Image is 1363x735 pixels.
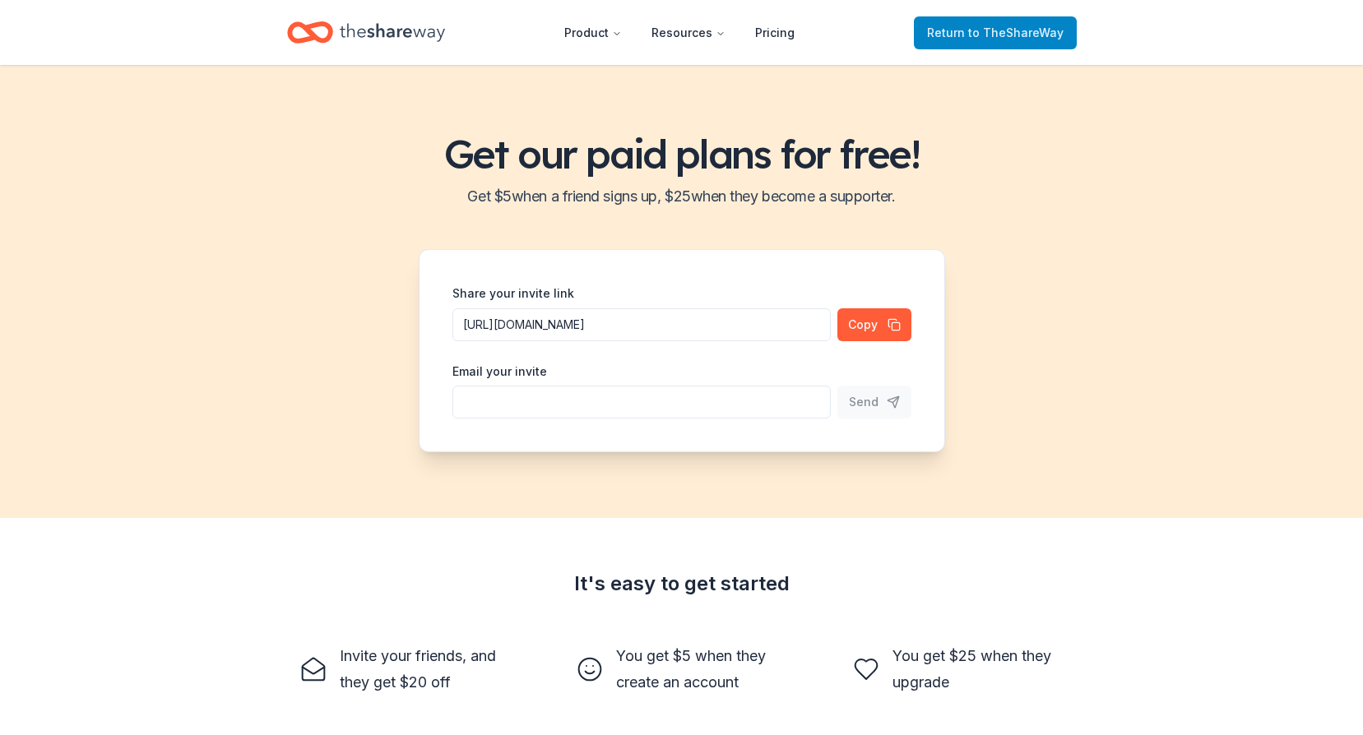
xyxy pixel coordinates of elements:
[287,571,1077,597] div: It's easy to get started
[340,643,511,696] div: Invite your friends, and they get $20 off
[452,285,574,302] label: Share your invite link
[452,363,547,380] label: Email your invite
[927,23,1064,43] span: Return
[20,183,1343,210] h2: Get $ 5 when a friend signs up, $ 25 when they become a supporter.
[638,16,739,49] button: Resources
[551,16,635,49] button: Product
[968,25,1064,39] span: to TheShareWay
[20,131,1343,177] h1: Get our paid plans for free!
[551,13,808,52] nav: Main
[742,16,808,49] a: Pricing
[837,308,911,341] button: Copy
[914,16,1077,49] a: Returnto TheShareWay
[616,643,787,696] div: You get $5 when they create an account
[892,643,1064,696] div: You get $25 when they upgrade
[287,13,445,52] a: Home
